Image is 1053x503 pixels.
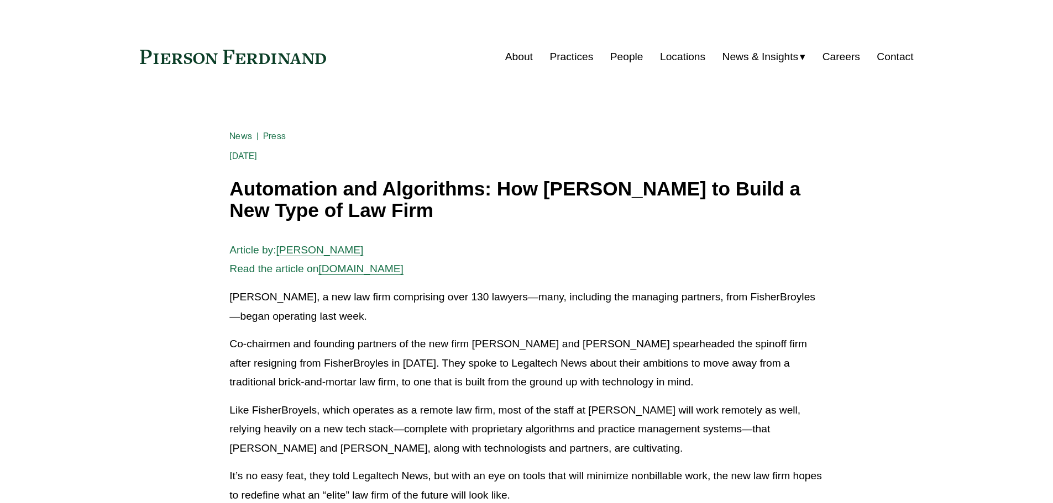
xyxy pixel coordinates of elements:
a: folder dropdown [722,46,806,67]
a: Locations [660,46,705,67]
h1: Automation and Algorithms: How [PERSON_NAME] to Build a New Type of Law Firm [229,178,823,221]
a: [PERSON_NAME] [276,244,364,256]
a: News [229,131,252,141]
p: [PERSON_NAME], a new law firm comprising over 130 lawyers—many, including the managing partners, ... [229,288,823,326]
p: Like FisherBroyels, which operates as a remote law firm, most of the staff at [PERSON_NAME] will ... [229,401,823,458]
a: People [610,46,643,67]
span: Article by: [229,244,276,256]
a: Careers [823,46,860,67]
a: About [505,46,533,67]
a: Practices [549,46,593,67]
p: Co-chairmen and founding partners of the new firm [PERSON_NAME] and [PERSON_NAME] spearheaded the... [229,335,823,392]
a: Contact [877,46,913,67]
a: Press [263,131,286,141]
a: [DOMAIN_NAME] [318,263,404,274]
span: [DATE] [229,151,257,161]
span: Read the article on [229,263,318,274]
span: News & Insights [722,47,799,67]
